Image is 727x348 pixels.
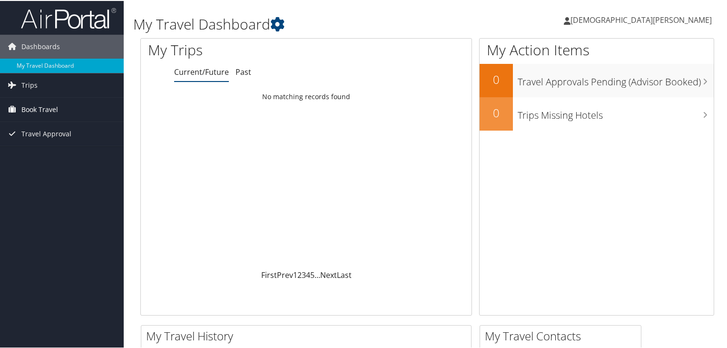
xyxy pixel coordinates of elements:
h2: My Travel Contacts [485,327,641,343]
h1: My Trips [148,39,327,59]
a: First [261,269,277,279]
span: Book Travel [21,97,58,121]
h1: My Travel Dashboard [133,13,525,33]
span: Travel Approval [21,121,71,145]
a: Last [337,269,352,279]
a: 0Trips Missing Hotels [480,96,714,130]
span: [DEMOGRAPHIC_DATA][PERSON_NAME] [570,14,712,24]
span: Trips [21,72,38,96]
a: 1 [293,269,297,279]
span: … [314,269,320,279]
h2: 0 [480,104,513,120]
a: Prev [277,269,293,279]
img: airportal-logo.png [21,6,116,29]
a: [DEMOGRAPHIC_DATA][PERSON_NAME] [564,5,721,33]
h2: My Travel History [146,327,471,343]
a: 3 [302,269,306,279]
h2: 0 [480,71,513,87]
h3: Travel Approvals Pending (Advisor Booked) [518,70,714,88]
a: 2 [297,269,302,279]
a: 0Travel Approvals Pending (Advisor Booked) [480,63,714,96]
a: 4 [306,269,310,279]
a: Past [236,66,251,76]
h3: Trips Missing Hotels [518,103,714,121]
a: Current/Future [174,66,229,76]
h1: My Action Items [480,39,714,59]
a: 5 [310,269,314,279]
span: Dashboards [21,34,60,58]
a: Next [320,269,337,279]
td: No matching records found [141,87,472,104]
